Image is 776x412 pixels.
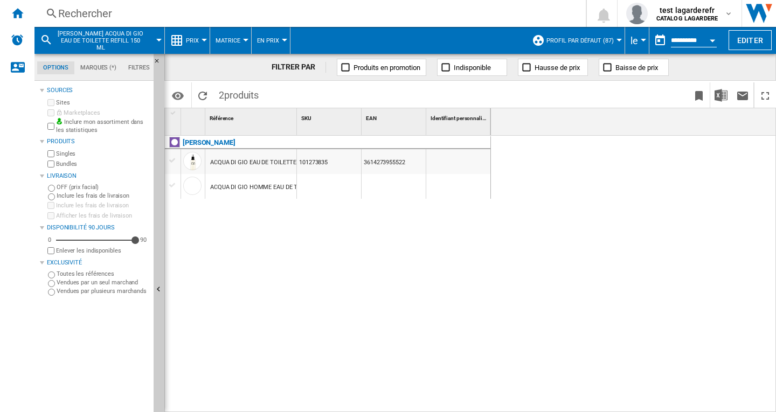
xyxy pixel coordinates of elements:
[532,27,619,54] div: Profil par défaut (87)
[754,82,776,108] button: Plein écran
[56,201,149,210] label: Inclure les frais de livraison
[257,37,279,44] span: En Prix
[56,235,135,246] md-slider: Disponibilité
[518,59,588,76] button: Hausse de prix
[257,27,285,54] button: En Prix
[154,54,167,73] button: Masquer
[56,247,149,255] label: Enlever les indisponibles
[56,118,149,135] label: Inclure mon assortiment dans les statistiques
[703,29,722,48] button: Open calendar
[656,5,718,16] span: test lagarderefr
[57,287,149,295] label: Vendues par plusieurs marchands
[207,108,296,125] div: Référence Sort None
[224,89,259,101] span: produits
[210,115,233,121] span: Référence
[47,172,149,180] div: Livraison
[272,62,327,73] div: FILTRER PAR
[362,149,426,174] div: 3614273955522
[630,27,643,54] button: le
[210,175,361,200] div: ACQUA DI GIO HOMME EAU DE TOILETTE REFILL 150 ML
[599,59,669,76] button: Baisse de prix
[546,27,619,54] button: Profil par défaut (87)
[454,64,491,72] span: Indisponible
[170,27,204,54] div: Prix
[56,118,63,124] img: mysite-bg-18x18.png
[337,59,426,76] button: Produits en promotion
[48,185,55,192] input: OFF (prix facial)
[729,30,772,50] button: Editer
[210,150,337,175] div: ACQUA DI GIO EAU DE TOILETTE REFILL 150 ML
[186,37,199,44] span: Prix
[57,183,149,191] label: OFF (prix facial)
[615,64,658,72] span: Baisse de prix
[192,82,213,108] button: Recharger
[47,150,54,157] input: Singles
[47,259,149,267] div: Exclusivité
[546,37,614,44] span: Profil par défaut (87)
[56,212,149,220] label: Afficher les frais de livraison
[649,30,671,51] button: md-calendar
[47,109,54,116] input: Marketplaces
[715,89,727,102] img: excel-24x24.png
[48,280,55,287] input: Vendues par un seul marchand
[56,150,149,158] label: Singles
[186,27,204,54] button: Prix
[656,15,718,22] b: CATALOG LAGARDERE
[47,99,54,106] input: Sites
[625,27,649,54] md-menu: Currency
[437,59,507,76] button: Indisponible
[216,37,240,44] span: Matrice
[626,3,648,24] img: profile.jpg
[48,289,55,296] input: Vendues par plusieurs marchands
[57,192,149,200] label: Inclure les frais de livraison
[57,30,144,51] span: GIORGIO ARMANI ACQUA DI GIO EAU DE TOILETTE REFILL 150 ML
[216,27,246,54] button: Matrice
[428,108,490,125] div: Sort None
[57,27,155,54] button: [PERSON_NAME] ACQUA DI GIO EAU DE TOILETTE REFILL 150 ML
[167,86,189,105] button: Options
[688,82,710,108] button: Créer un favoris
[299,108,361,125] div: Sort None
[74,61,122,74] md-tab-item: Marques (*)
[137,236,149,244] div: 90
[297,149,361,174] div: 101273835
[57,278,149,287] label: Vendues par un seul marchand
[732,82,753,108] button: Envoyer ce rapport par email
[183,108,205,125] div: Sort None
[364,108,426,125] div: Sort None
[431,115,488,121] span: Identifiant personnalisé
[299,108,361,125] div: SKU Sort None
[207,108,296,125] div: Sort None
[47,86,149,95] div: Sources
[47,120,54,133] input: Inclure mon assortiment dans les statistiques
[37,61,74,74] md-tab-item: Options
[535,64,580,72] span: Hausse de prix
[354,64,420,72] span: Produits en promotion
[45,236,54,244] div: 0
[56,160,149,168] label: Bundles
[56,109,149,117] label: Marketplaces
[11,33,24,46] img: alerts-logo.svg
[47,137,149,146] div: Produits
[213,82,264,105] span: 2
[428,108,490,125] div: Identifiant personnalisé Sort None
[47,224,149,232] div: Disponibilité 90 Jours
[58,6,558,21] div: Rechercher
[47,202,54,209] input: Inclure les frais de livraison
[364,108,426,125] div: EAN Sort None
[301,115,311,121] span: SKU
[710,82,732,108] button: Télécharger au format Excel
[48,193,55,200] input: Inclure les frais de livraison
[56,99,149,107] label: Sites
[366,115,377,121] span: EAN
[122,61,156,74] md-tab-item: Filtres
[630,35,638,46] span: le
[47,160,54,167] input: Bundles
[40,27,159,54] div: [PERSON_NAME] ACQUA DI GIO EAU DE TOILETTE REFILL 150 ML
[57,270,149,278] label: Toutes les références
[47,247,54,254] input: Afficher les frais de livraison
